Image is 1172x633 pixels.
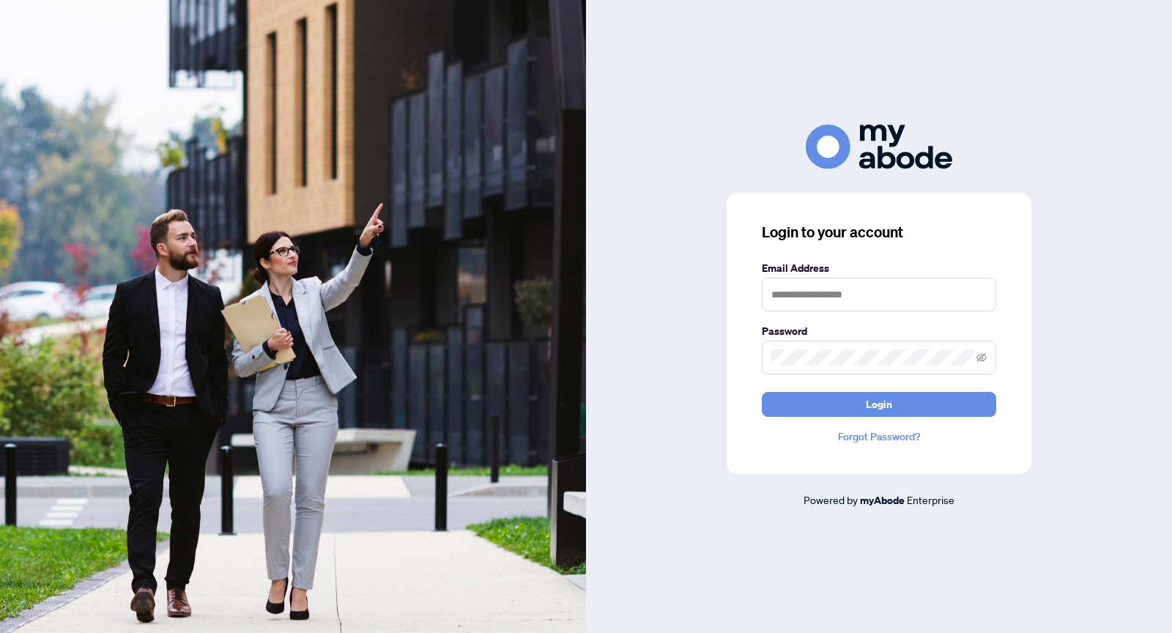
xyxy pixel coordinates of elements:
[762,323,996,339] label: Password
[907,493,954,506] span: Enterprise
[976,352,987,363] span: eye-invisible
[860,492,905,508] a: myAbode
[804,493,858,506] span: Powered by
[806,125,952,169] img: ma-logo
[762,429,996,445] a: Forgot Password?
[866,393,892,416] span: Login
[762,260,996,276] label: Email Address
[762,222,996,243] h3: Login to your account
[762,392,996,417] button: Login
